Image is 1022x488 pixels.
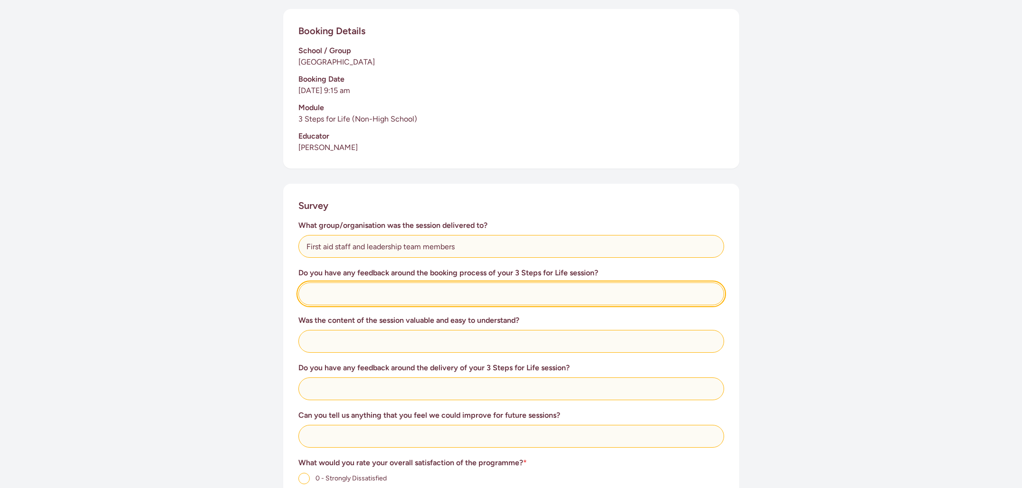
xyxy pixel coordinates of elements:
[298,45,724,56] h3: School / Group
[298,131,724,142] h3: Educator
[298,410,724,421] h3: Can you tell us anything that you feel we could improve for future sessions?
[298,315,724,326] h3: Was the content of the session valuable and easy to understand?
[298,199,328,212] h2: Survey
[298,362,724,374] h3: Do you have any feedback around the delivery of your 3 Steps for Life session?
[298,142,724,153] p: [PERSON_NAME]
[315,474,387,482] span: 0 - Strongly Dissatisfied
[298,85,724,96] p: [DATE] 9:15 am
[298,56,724,68] p: [GEOGRAPHIC_DATA]
[298,102,724,113] h3: Module
[298,473,310,484] input: 0 - Strongly Dissatisfied
[298,24,365,38] h2: Booking Details
[298,113,724,125] p: 3 Steps for Life (Non-High School)
[298,220,724,231] h3: What group/organisation was the session delivered to?
[298,74,724,85] h3: Booking Date
[298,457,724,469] h3: What would you rate your overall satisfaction of the programme?
[298,267,724,279] h3: Do you have any feedback around the booking process of your 3 Steps for Life session?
